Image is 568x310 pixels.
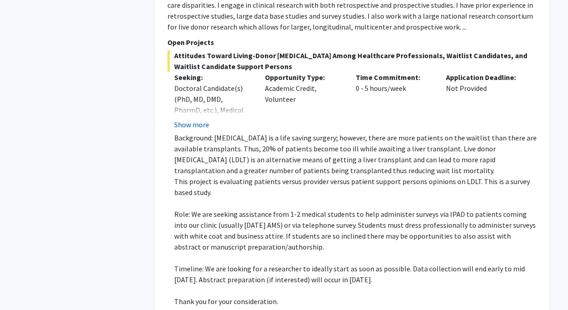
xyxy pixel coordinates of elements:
p: Opportunity Type: [265,72,342,83]
p: Open Projects [167,37,537,48]
p: Timeline: We are looking for a researcher to ideally start as soon as possible. Data collection w... [174,263,537,285]
p: This project is evaluating patients versus provider versus patient support persons opinions on LD... [174,176,537,198]
p: Background: [MEDICAL_DATA] is a life saving surgery; however, there are more patients on the wait... [174,132,537,176]
span: Attitudes Toward Living-Donor [MEDICAL_DATA] Among Healthcare Professionals, Waitlist Candidates,... [167,50,537,72]
div: Not Provided [439,72,530,130]
p: Role: We are seeking assistance from 1-2 medical students to help administer surveys via IPAD to ... [174,209,537,252]
p: Application Deadline: [446,72,523,83]
button: Show more [174,119,209,130]
iframe: Chat [7,269,39,303]
p: Seeking: [174,72,251,83]
div: Doctoral Candidate(s) (PhD, MD, DMD, PharmD, etc.), Medical Resident(s) / Medical Fellow(s) [174,83,251,137]
div: Academic Credit, Volunteer [258,72,349,130]
p: Time Commitment: [356,72,433,83]
div: 0 - 5 hours/week [349,72,440,130]
p: Thank you for your consideration. [174,296,537,307]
